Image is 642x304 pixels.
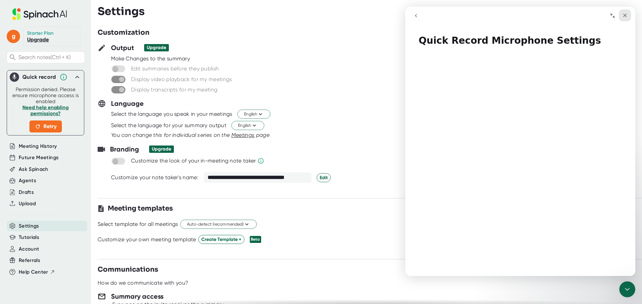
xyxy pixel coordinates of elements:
[111,55,642,62] div: Make Changes to the summary
[320,174,328,181] span: Edit
[111,98,144,108] h3: Language
[19,154,59,162] button: Future Meetings
[35,122,57,130] span: Retry
[237,110,270,119] button: English
[98,221,178,228] div: Select template for all meetings
[98,236,196,243] div: Customize your own meeting template
[27,30,54,36] div: Starter Plan
[231,131,255,139] button: Meetings
[250,236,261,243] div: Beta
[19,222,39,230] button: Settings
[19,166,48,173] button: Ask Spinach
[29,120,62,132] button: Retry
[198,235,244,244] button: Create Template +
[18,54,71,60] span: Search notes (Ctrl + K)
[110,144,139,154] h3: Branding
[98,5,145,18] h3: Settings
[19,257,40,264] button: Referrals
[19,189,34,196] button: Drafts
[111,132,270,138] i: You can change this for individual series on the page
[98,280,188,286] div: How do we communicate with you?
[131,76,232,83] div: Display video playback for my meetings
[131,65,219,72] div: Edit summaries before they publish
[244,111,263,117] span: English
[187,221,250,228] span: Auto-detect (recommended)
[111,122,226,129] div: Select the language for your summary output
[231,121,264,130] button: English
[238,122,257,129] span: English
[19,177,36,185] button: Agents
[131,158,256,164] div: Customize the look of your in-meeting note taker
[152,146,171,152] div: Upgrade
[108,204,173,214] h3: Meeting templates
[231,132,255,138] span: Meetings
[111,291,164,301] h3: Summary access
[111,43,134,53] h3: Output
[11,86,80,132] div: Permission denied. Please ensure microphone access is enabled
[98,28,149,38] h3: Customization
[619,281,635,297] iframe: Intercom live chat
[7,30,20,43] span: g
[180,220,257,229] button: Auto-detect (recommended)
[201,236,241,243] span: Create Template +
[22,74,56,80] div: Quick record
[98,265,158,275] h3: Communications
[147,45,166,51] div: Upgrade
[19,245,39,253] button: Account
[19,268,48,276] span: Help Center
[22,104,69,116] a: Need help enabling permissions?
[27,36,49,43] a: Upgrade
[19,142,57,150] button: Meeting History
[19,268,55,276] button: Help Center
[317,173,331,182] button: Edit
[405,7,635,276] iframe: Intercom live chat
[131,86,217,93] div: Display transcripts for my meeting
[111,111,232,117] div: Select the language you speak in your meetings
[10,70,81,84] div: Quick record
[111,174,199,181] div: Customize your note taker's name:
[19,234,39,241] button: Tutorials
[19,200,36,208] button: Upload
